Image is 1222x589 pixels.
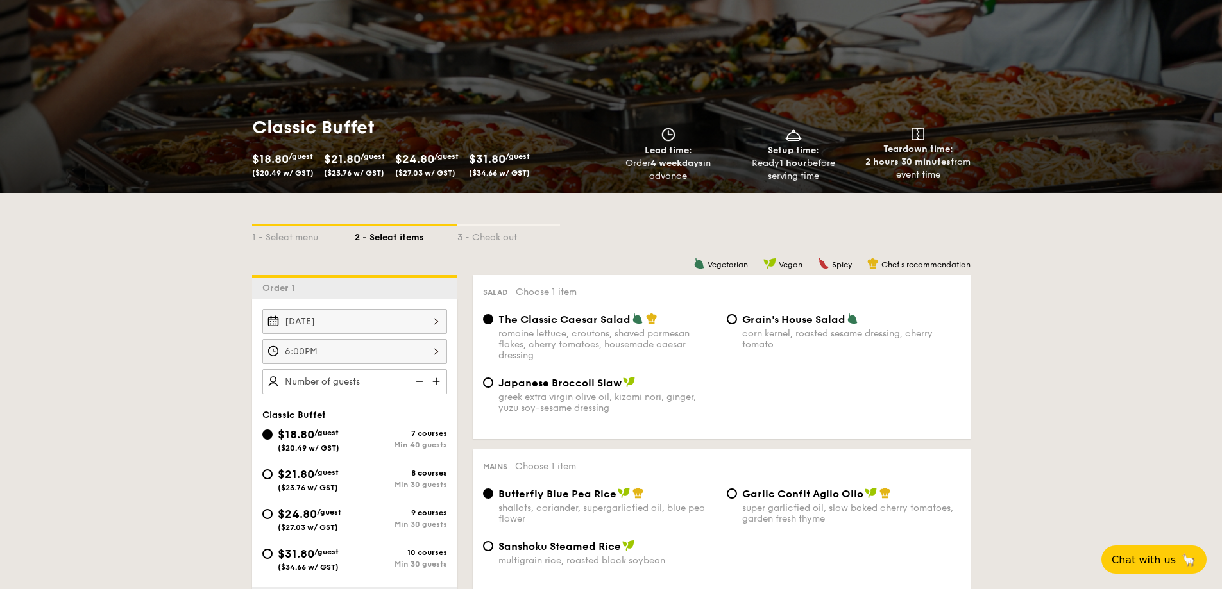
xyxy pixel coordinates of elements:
span: /guest [361,152,385,161]
span: Vegan [779,260,802,269]
img: icon-chef-hat.a58ddaea.svg [867,258,879,269]
span: $18.80 [278,427,314,442]
span: Chat with us [1112,554,1176,566]
div: 7 courses [355,429,447,438]
img: icon-vegan.f8ff3823.svg [622,540,635,551]
div: 2 - Select items [355,226,457,244]
span: $18.80 [252,152,289,166]
input: $21.80/guest($23.76 w/ GST)8 coursesMin 30 guests [262,469,273,479]
span: ($34.66 w/ GST) [469,169,530,178]
span: ($23.76 w/ GST) [324,169,384,178]
span: $31.80 [278,547,314,561]
span: $21.80 [278,467,314,481]
span: ($23.76 w/ GST) [278,483,338,492]
span: Sanshoku Steamed Rice [498,540,621,552]
span: $24.80 [278,507,317,521]
img: icon-spicy.37a8142b.svg [818,258,829,269]
h1: Classic Buffet [252,116,606,139]
span: $24.80 [395,152,434,166]
div: Min 30 guests [355,520,447,529]
img: icon-vegetarian.fe4039eb.svg [693,258,705,269]
input: Japanese Broccoli Slawgreek extra virgin olive oil, kizami nori, ginger, yuzu soy-sesame dressing [483,377,493,388]
div: 3 - Check out [457,226,560,244]
div: Min 30 guests [355,480,447,489]
img: icon-vegan.f8ff3823.svg [865,487,878,499]
img: icon-add.58712e84.svg [428,369,447,394]
span: /guest [314,547,339,556]
span: /guest [314,428,339,437]
img: icon-vegan.f8ff3823.svg [623,376,636,388]
span: /guest [314,468,339,477]
span: Japanese Broccoli Slaw [498,377,622,389]
input: Event time [262,339,447,364]
img: icon-vegetarian.fe4039eb.svg [632,313,643,324]
span: /guest [505,152,530,161]
span: /guest [434,152,459,161]
span: Chef's recommendation [881,260,971,269]
div: 8 courses [355,469,447,477]
div: 1 - Select menu [252,226,355,244]
div: corn kernel, roasted sesame dressing, cherry tomato [742,328,960,350]
input: Grain's House Saladcorn kernel, roasted sesame dressing, cherry tomato [727,314,737,324]
span: Salad [483,288,508,297]
img: icon-chef-hat.a58ddaea.svg [879,487,891,499]
span: ($27.03 w/ GST) [278,523,338,532]
input: The Classic Caesar Saladromaine lettuce, croutons, shaved parmesan flakes, cherry tomatoes, house... [483,314,493,324]
span: Setup time: [768,145,819,156]
img: icon-vegan.f8ff3823.svg [618,487,631,499]
strong: 4 weekdays [650,158,703,169]
input: $24.80/guest($27.03 w/ GST)9 coursesMin 30 guests [262,509,273,519]
img: icon-dish.430c3a2e.svg [784,128,803,142]
div: 9 courses [355,508,447,517]
strong: 1 hour [779,158,807,169]
div: Order in advance [611,157,726,183]
div: multigrain rice, roasted black soybean [498,555,717,566]
button: Chat with us🦙 [1101,545,1207,574]
div: shallots, coriander, supergarlicfied oil, blue pea flower [498,502,717,524]
input: Number of guests [262,369,447,394]
div: Min 40 guests [355,440,447,449]
input: Butterfly Blue Pea Riceshallots, coriander, supergarlicfied oil, blue pea flower [483,488,493,499]
span: Butterfly Blue Pea Rice [498,488,616,500]
img: icon-clock.2db775ea.svg [659,128,678,142]
span: Garlic Confit Aglio Olio [742,488,863,500]
span: Choose 1 item [515,461,576,472]
span: The Classic Caesar Salad [498,313,631,326]
div: super garlicfied oil, slow baked cherry tomatoes, garden fresh thyme [742,502,960,524]
span: Spicy [832,260,852,269]
span: 🦙 [1181,552,1196,567]
strong: 2 hours 30 minutes [865,156,951,167]
input: $31.80/guest($34.66 w/ GST)10 coursesMin 30 guests [262,549,273,559]
img: icon-teardown.65201eee.svg [912,128,924,140]
span: ($34.66 w/ GST) [278,563,339,572]
span: Order 1 [262,283,300,294]
img: icon-vegan.f8ff3823.svg [763,258,776,269]
span: /guest [317,508,341,517]
span: $31.80 [469,152,505,166]
img: icon-vegetarian.fe4039eb.svg [847,313,858,324]
span: Classic Buffet [262,410,326,420]
input: $18.80/guest($20.49 w/ GST)7 coursesMin 40 guests [262,429,273,440]
div: Ready before serving time [736,157,851,183]
span: ($20.49 w/ GST) [252,169,314,178]
span: /guest [289,152,313,161]
div: Min 30 guests [355,560,447,568]
div: romaine lettuce, croutons, shaved parmesan flakes, cherry tomatoes, housemade caesar dressing [498,328,717,361]
input: Garlic Confit Aglio Oliosuper garlicfied oil, slow baked cherry tomatoes, garden fresh thyme [727,488,737,499]
span: Lead time: [645,145,692,156]
span: Grain's House Salad [742,313,845,326]
span: $21.80 [324,152,361,166]
input: Sanshoku Steamed Ricemultigrain rice, roasted black soybean [483,541,493,551]
div: greek extra virgin olive oil, kizami nori, ginger, yuzu soy-sesame dressing [498,392,717,413]
span: Vegetarian [708,260,748,269]
span: ($27.03 w/ GST) [395,169,455,178]
span: Choose 1 item [516,286,577,297]
span: Teardown time: [883,144,953,154]
input: Event date [262,309,447,334]
img: icon-chef-hat.a58ddaea.svg [632,487,644,499]
img: icon-reduce.1d2dbef1.svg [409,369,428,394]
span: ($20.49 w/ GST) [278,444,339,452]
div: from event time [861,156,976,181]
img: icon-chef-hat.a58ddaea.svg [646,313,658,324]
span: Mains [483,462,507,471]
